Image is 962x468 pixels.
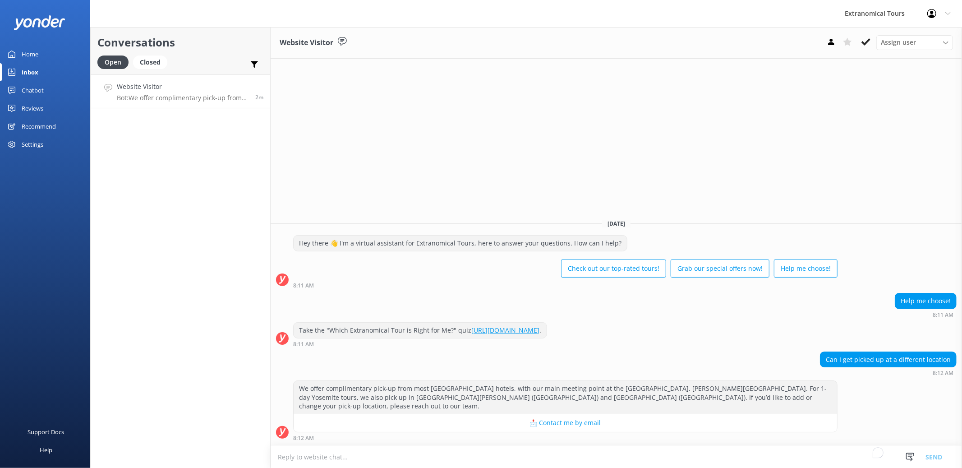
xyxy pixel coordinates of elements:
div: Closed [133,56,167,69]
span: Aug 28 2025 05:12pm (UTC -07:00) America/Tijuana [255,93,263,101]
p: Bot: We offer complimentary pick-up from most [GEOGRAPHIC_DATA] hotels, with our main meeting poi... [117,94,249,102]
button: Help me choose! [774,259,838,278]
div: Take the "Which Extranomical Tour is Right for Me?" quiz . [294,323,547,338]
div: Recommend [22,117,56,135]
div: Settings [22,135,43,153]
h3: Website Visitor [280,37,333,49]
h4: Website Visitor [117,82,249,92]
strong: 8:11 AM [293,283,314,288]
span: [DATE] [602,220,631,227]
a: Website VisitorBot:We offer complimentary pick-up from most [GEOGRAPHIC_DATA] hotels, with our ma... [91,74,270,108]
img: yonder-white-logo.png [14,15,65,30]
strong: 8:12 AM [293,436,314,441]
div: Open [97,56,129,69]
textarea: To enrich screen reader interactions, please activate Accessibility in Grammarly extension settings [271,446,962,468]
strong: 8:11 AM [293,342,314,347]
div: Aug 28 2025 05:11pm (UTC -07:00) America/Tijuana [895,311,957,318]
strong: 8:12 AM [933,371,953,376]
span: Assign user [881,37,916,47]
a: [URL][DOMAIN_NAME] [471,326,539,334]
div: Help me choose! [895,293,956,309]
div: We offer complimentary pick-up from most [GEOGRAPHIC_DATA] hotels, with our main meeting point at... [294,381,837,414]
div: Help [40,441,52,459]
div: Assign User [876,35,953,50]
a: Closed [133,57,172,67]
div: Aug 28 2025 05:11pm (UTC -07:00) America/Tijuana [293,341,547,347]
h2: Conversations [97,34,263,51]
div: Support Docs [28,423,64,441]
div: Chatbot [22,81,44,99]
button: Check out our top-rated tours! [561,259,666,278]
div: Aug 28 2025 05:12pm (UTC -07:00) America/Tijuana [820,370,957,376]
div: Aug 28 2025 05:11pm (UTC -07:00) America/Tijuana [293,282,838,288]
a: Open [97,57,133,67]
div: Aug 28 2025 05:12pm (UTC -07:00) America/Tijuana [293,435,838,441]
div: Hey there 👋 I'm a virtual assistant for Extranomical Tours, here to answer your questions. How ca... [294,236,627,251]
button: Grab our special offers now! [671,259,769,278]
div: Inbox [22,63,38,81]
div: Reviews [22,99,43,117]
div: Can I get picked up at a different location [820,352,956,367]
strong: 8:11 AM [933,312,953,318]
div: Home [22,45,38,63]
button: 📩 Contact me by email [294,414,837,432]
